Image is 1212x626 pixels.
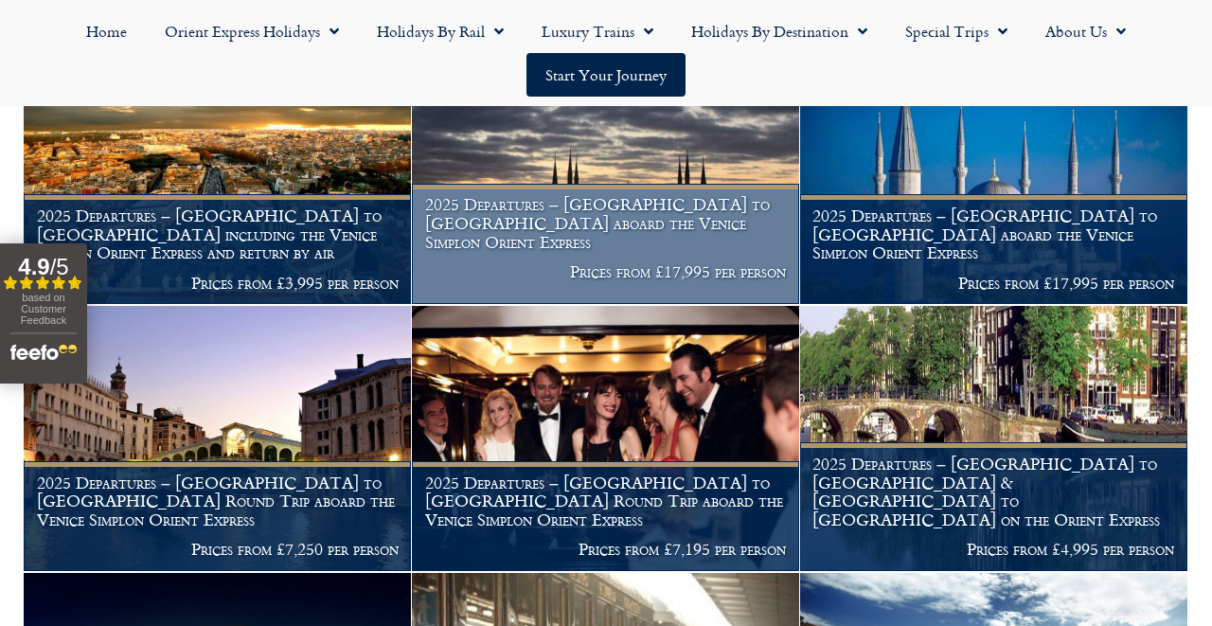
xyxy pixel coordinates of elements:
[37,474,399,529] h1: 2025 Departures – [GEOGRAPHIC_DATA] to [GEOGRAPHIC_DATA] Round Trip aboard the Venice Simplon Ori...
[37,274,399,293] p: Prices from £3,995 per person
[412,40,800,306] a: 2025 Departures – [GEOGRAPHIC_DATA] to [GEOGRAPHIC_DATA] aboard the Venice Simplon Orient Express...
[425,540,787,559] p: Prices from £7,195 per person
[523,9,672,53] a: Luxury Trains
[412,306,799,571] img: Orient Express Bar
[812,455,1174,529] h1: 2025 Departures – [GEOGRAPHIC_DATA] to [GEOGRAPHIC_DATA] & [GEOGRAPHIC_DATA] to [GEOGRAPHIC_DATA]...
[886,9,1026,53] a: Special Trips
[425,262,787,281] p: Prices from £17,995 per person
[812,274,1174,293] p: Prices from £17,995 per person
[24,306,412,572] a: 2025 Departures – [GEOGRAPHIC_DATA] to [GEOGRAPHIC_DATA] Round Trip aboard the Venice Simplon Ori...
[67,9,146,53] a: Home
[412,306,800,572] a: 2025 Departures – [GEOGRAPHIC_DATA] to [GEOGRAPHIC_DATA] Round Trip aboard the Venice Simplon Ori...
[146,9,358,53] a: Orient Express Holidays
[812,206,1174,262] h1: 2025 Departures – [GEOGRAPHIC_DATA] to [GEOGRAPHIC_DATA] aboard the Venice Simplon Orient Express
[358,9,523,53] a: Holidays by Rail
[672,9,886,53] a: Holidays by Destination
[1026,9,1145,53] a: About Us
[425,474,787,529] h1: 2025 Departures – [GEOGRAPHIC_DATA] to [GEOGRAPHIC_DATA] Round Trip aboard the Venice Simplon Ori...
[9,9,1203,97] nav: Menu
[812,540,1174,559] p: Prices from £4,995 per person
[425,195,787,251] h1: 2025 Departures – [GEOGRAPHIC_DATA] to [GEOGRAPHIC_DATA] aboard the Venice Simplon Orient Express
[526,53,686,97] a: Start your Journey
[24,40,412,306] a: 2025 Departures – [GEOGRAPHIC_DATA] to [GEOGRAPHIC_DATA] including the Venice Simplon Orient Expr...
[24,306,411,571] img: Venice At Night
[37,206,399,262] h1: 2025 Departures – [GEOGRAPHIC_DATA] to [GEOGRAPHIC_DATA] including the Venice Simplon Orient Expr...
[800,306,1188,572] a: 2025 Departures – [GEOGRAPHIC_DATA] to [GEOGRAPHIC_DATA] & [GEOGRAPHIC_DATA] to [GEOGRAPHIC_DATA]...
[800,40,1188,306] a: 2025 Departures – [GEOGRAPHIC_DATA] to [GEOGRAPHIC_DATA] aboard the Venice Simplon Orient Express...
[37,540,399,559] p: Prices from £7,250 per person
